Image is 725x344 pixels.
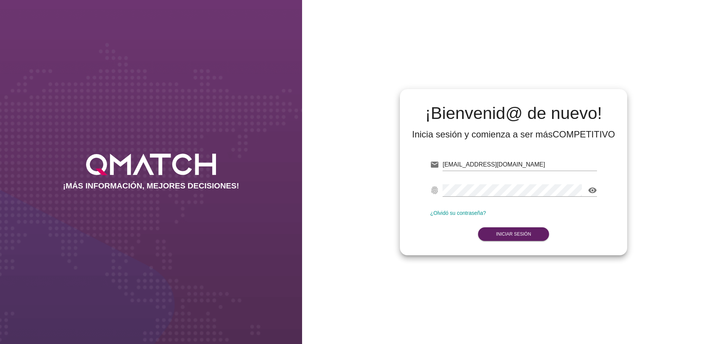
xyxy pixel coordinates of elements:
[552,129,615,139] strong: COMPETITIVO
[63,181,239,190] h2: ¡MÁS INFORMACIÓN, MEJORES DECISIONES!
[430,210,486,216] a: ¿Olvidó su contraseña?
[588,186,597,195] i: visibility
[430,186,439,195] i: fingerprint
[412,128,615,140] div: Inicia sesión y comienza a ser más
[443,159,597,171] input: E-mail
[496,231,531,237] strong: Iniciar Sesión
[478,227,549,241] button: Iniciar Sesión
[412,104,615,122] h2: ¡Bienvenid@ de nuevo!
[430,160,439,169] i: email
